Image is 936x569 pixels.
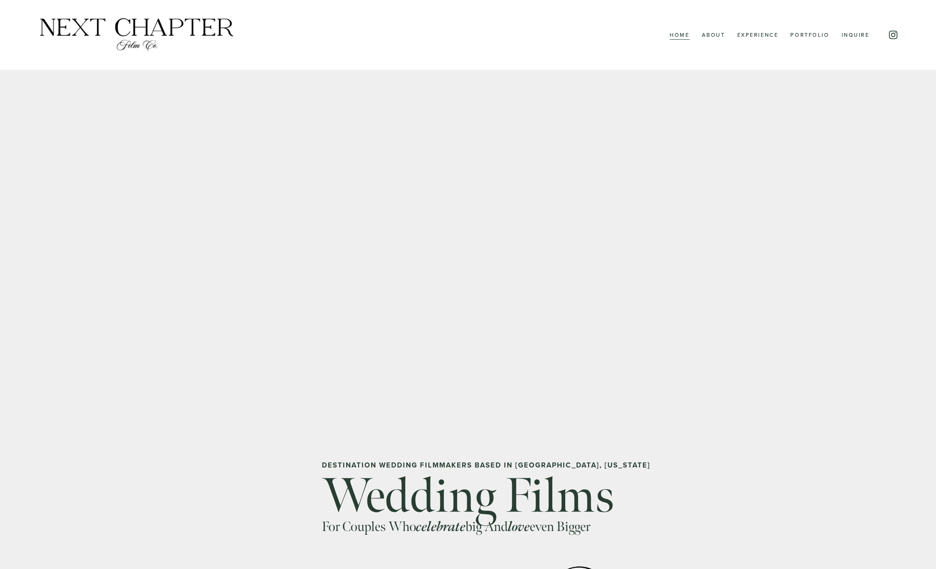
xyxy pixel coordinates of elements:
strong: Destination wedding Filmmakers Based in [GEOGRAPHIC_DATA], [US_STATE] [322,460,650,470]
span: Wedding Films [322,465,615,526]
a: Home [670,30,689,41]
a: Experience [737,30,779,41]
a: About [702,30,725,41]
a: Portfolio [790,30,829,41]
a: Instagram [888,30,898,40]
span: For couples who big and even bigger [322,518,590,535]
em: love [508,518,530,535]
a: Inquire [842,30,870,41]
em: celebrate [416,518,465,535]
img: Next Chapter Film Co. [38,17,236,53]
